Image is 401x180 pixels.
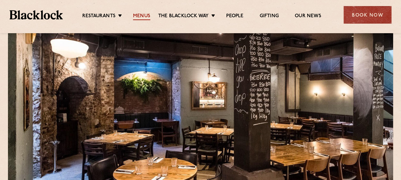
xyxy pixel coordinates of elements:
a: Menus [133,13,150,20]
a: People [226,13,243,20]
a: Restaurants [82,13,115,20]
a: The Blacklock Way [158,13,209,20]
div: Book Now [344,6,391,24]
a: Gifting [259,13,278,20]
a: Our News [295,13,321,20]
img: BL_Textured_Logo-footer-cropped.svg [10,10,63,19]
